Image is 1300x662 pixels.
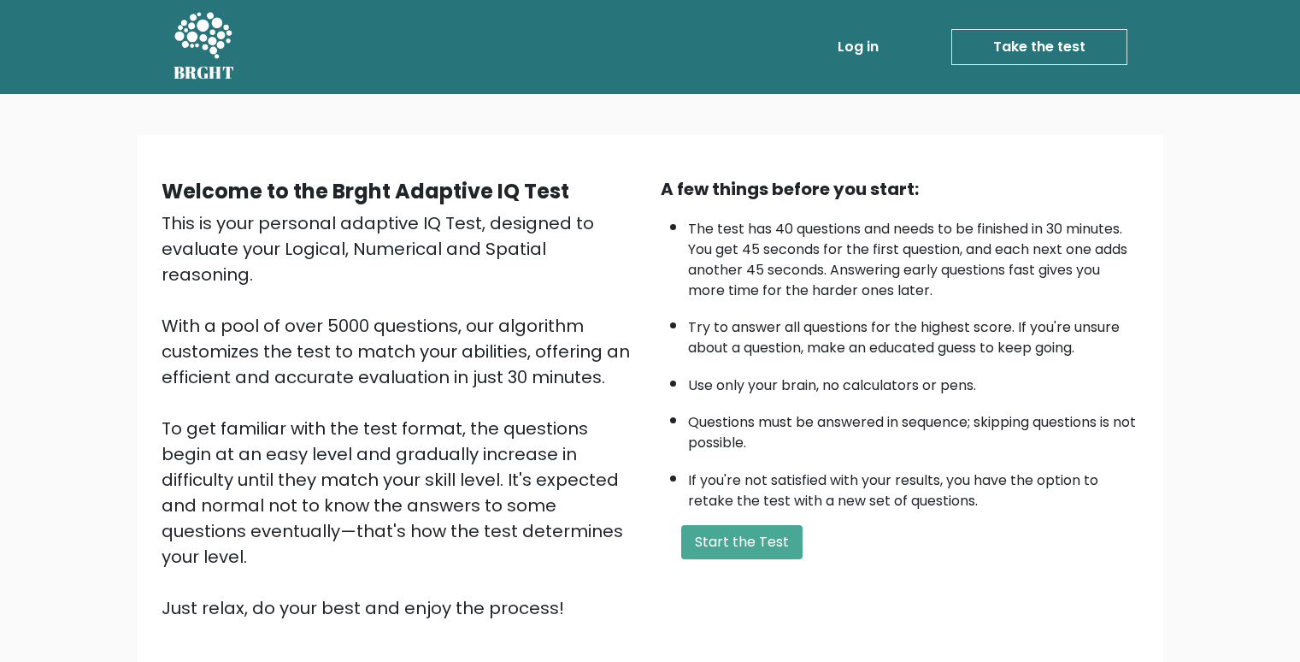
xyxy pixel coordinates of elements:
div: This is your personal adaptive IQ Test, designed to evaluate your Logical, Numerical and Spatial ... [162,210,640,621]
div: A few things before you start: [661,176,1139,202]
a: Log in [831,30,885,64]
a: BRGHT [174,7,235,87]
b: Welcome to the Brght Adaptive IQ Test [162,177,569,205]
li: Questions must be answered in sequence; skipping questions is not possible. [688,404,1139,453]
li: Use only your brain, no calculators or pens. [688,367,1139,396]
li: The test has 40 questions and needs to be finished in 30 minutes. You get 45 seconds for the firs... [688,210,1139,301]
li: If you're not satisfied with your results, you have the option to retake the test with a new set ... [688,462,1139,511]
button: Start the Test [681,525,803,559]
a: Take the test [951,29,1127,65]
li: Try to answer all questions for the highest score. If you're unsure about a question, make an edu... [688,309,1139,358]
h5: BRGHT [174,62,235,83]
